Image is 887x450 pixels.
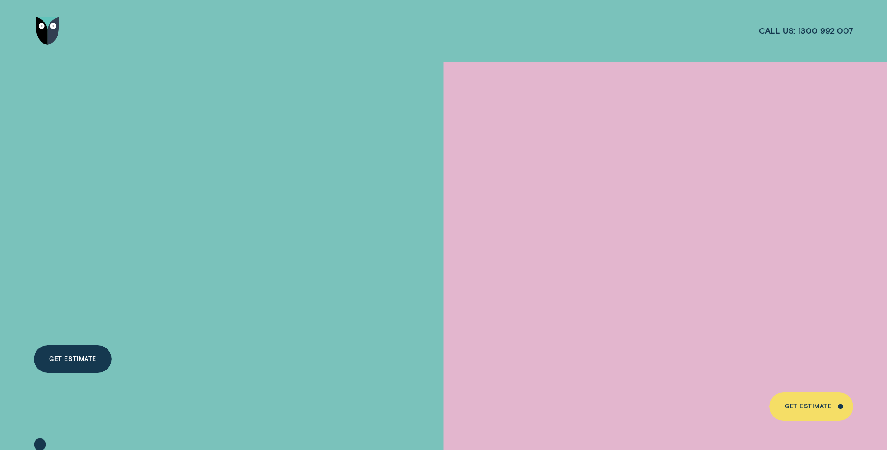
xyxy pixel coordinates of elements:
[34,142,301,271] h4: A LOAN THAT PUTS YOU IN CONTROL
[759,25,853,36] a: Call us:1300 992 007
[34,345,111,373] a: Get Estimate
[798,25,853,36] span: 1300 992 007
[759,25,795,36] span: Call us:
[36,17,59,44] img: Wisr
[769,392,853,420] a: Get Estimate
